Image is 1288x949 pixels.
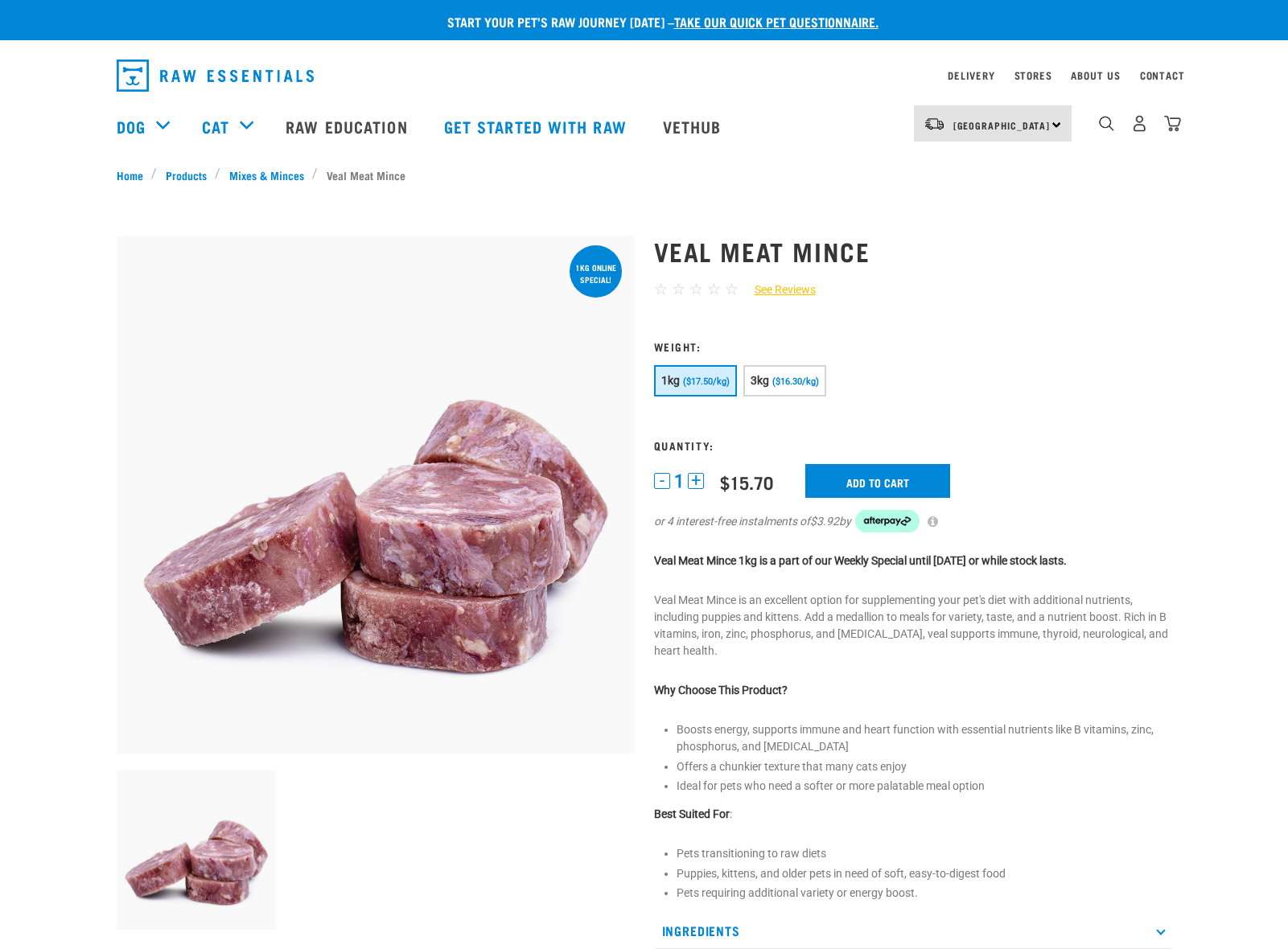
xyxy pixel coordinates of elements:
[677,845,1172,862] li: Pets transitioning to raw diets
[654,340,1172,352] h3: Weight:
[654,280,668,298] span: ☆
[654,365,737,396] button: 1kg ($17.50/kg)
[654,554,1067,567] strong: Veal Meat Mince 1kg is a part of our Weekly Special until [DATE] or while stock lasts.
[772,376,819,387] span: ($16.30/kg)
[751,374,770,387] span: 3kg
[948,72,994,78] a: Delivery
[117,770,277,930] img: 1160 Veal Meat Mince Medallions 01
[654,592,1172,659] p: Veal Meat Mince is an excellent option for supplementing your pet's diet with additional nutrient...
[1131,115,1148,132] img: user.png
[924,117,945,131] img: van-moving.png
[743,365,826,396] button: 3kg ($16.30/kg)
[677,758,1172,775] li: Offers a chunkier texture that many cats enjoy
[654,807,730,820] strong: Best Suited For
[707,280,721,298] span: ☆
[117,166,152,183] a: Home
[1071,72,1120,78] a: About Us
[725,280,739,298] span: ☆
[1099,116,1114,131] img: home-icon-1@2x.png
[654,439,1172,451] h3: Quantity:
[654,913,1172,949] p: Ingredients
[654,473,670,489] button: -
[677,721,1172,755] li: Boosts energy, supports immune and heart function with essential nutrients like B vitamins, zinc,...
[1140,72,1185,78] a: Contact
[117,236,635,754] img: 1160 Veal Meat Mince Medallions 01
[654,684,788,696] strong: Why Choose This Product?
[810,513,839,530] span: $3.92
[855,510,920,532] img: Afterpay
[654,510,1172,532] div: or 4 interest-free instalments of by
[674,473,684,490] span: 1
[104,53,1185,98] nav: dropdown navigation
[805,464,950,498] input: Add to cart
[1164,115,1181,132] img: home-icon@2x.png
[677,865,1172,882] li: Puppies, kittens, and older pets in need of soft, easy-to-digest food
[683,376,730,387] span: ($17.50/kg)
[677,885,1172,902] li: Pets requiring additional variety or energy boost.
[647,94,742,158] a: Vethub
[689,280,703,298] span: ☆
[677,778,1172,795] li: Ideal for pets who need a softer or more palatable meal option
[117,166,1172,183] nav: breadcrumbs
[117,114,146,138] a: Dog
[270,94,427,158] a: Raw Education
[157,166,215,183] a: Products
[654,806,1172,823] p: :
[428,94,647,158] a: Get started with Raw
[654,236,1172,265] h1: Veal Meat Mince
[1014,72,1052,78] a: Stores
[739,281,816,298] a: See Reviews
[720,472,773,492] div: $15.70
[688,473,704,489] button: +
[117,60,314,92] img: Raw Essentials Logo
[202,114,229,138] a: Cat
[672,280,685,298] span: ☆
[661,374,681,387] span: 1kg
[674,18,879,25] a: take our quick pet questionnaire.
[220,166,312,183] a: Mixes & Minces
[953,122,1051,128] span: [GEOGRAPHIC_DATA]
